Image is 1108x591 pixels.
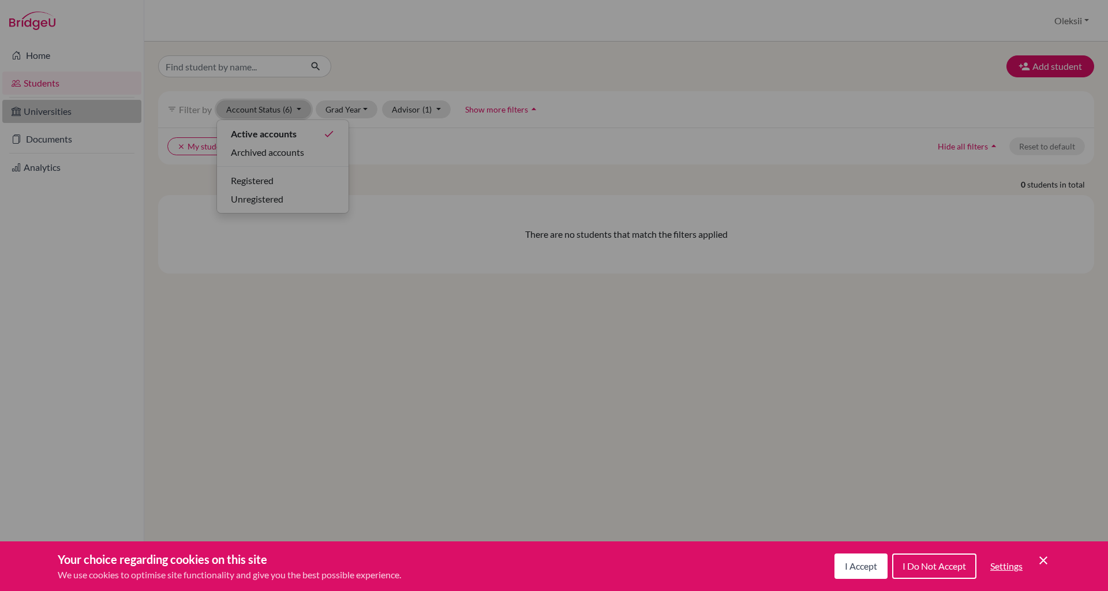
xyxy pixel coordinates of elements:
span: I Accept [845,560,877,571]
span: I Do Not Accept [903,560,966,571]
button: Save and close [1036,553,1050,567]
button: I Do Not Accept [892,553,976,579]
p: We use cookies to optimise site functionality and give you the best possible experience. [58,568,401,582]
button: I Accept [834,553,888,579]
button: Settings [981,555,1032,578]
span: Settings [990,560,1023,571]
h3: Your choice regarding cookies on this site [58,551,401,568]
